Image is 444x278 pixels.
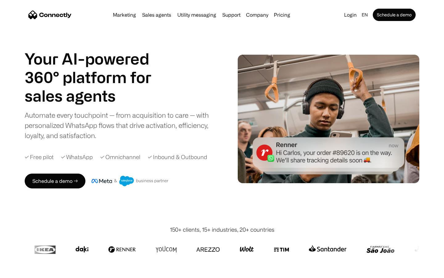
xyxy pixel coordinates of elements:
[220,12,243,17] a: Support
[362,11,368,19] div: en
[342,11,359,19] a: Login
[110,12,138,17] a: Marketing
[100,153,140,161] div: ✓ Omnichannel
[246,11,268,19] div: Company
[92,176,169,186] img: Meta and Salesforce business partner badge.
[170,225,274,234] div: 150+ clients, 15+ industries, 20+ countries
[61,153,93,161] div: ✓ WhatsApp
[25,49,166,86] h1: Your AI-powered 360° platform for
[140,12,174,17] a: Sales agents
[25,110,219,141] div: Automate every touchpoint — from acquisition to care — with personalized WhatsApp flows that driv...
[25,153,54,161] div: ✓ Free pilot
[175,12,219,17] a: Utility messaging
[271,12,293,17] a: Pricing
[148,153,207,161] div: ✓ Inbound & Outbound
[25,86,166,105] h1: sales agents
[373,9,416,21] a: Schedule a demo
[25,174,85,188] a: Schedule a demo →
